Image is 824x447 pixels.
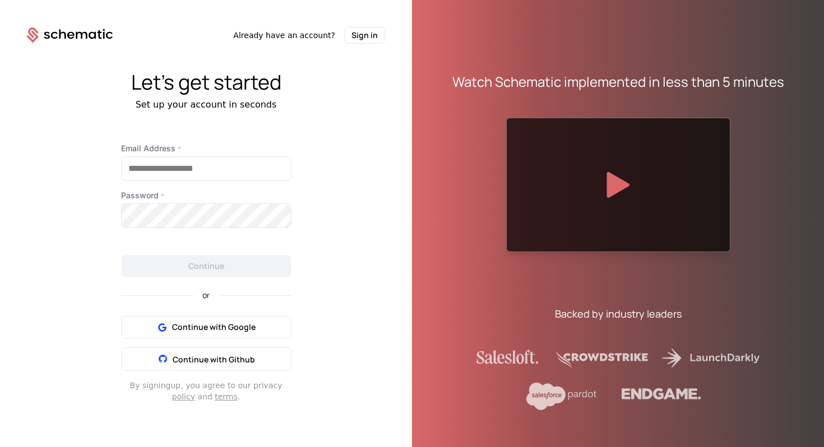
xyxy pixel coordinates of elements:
[121,143,291,154] label: Email Address
[121,380,291,402] div: By signing up , you agree to our privacy and .
[344,27,385,44] button: Sign in
[452,73,784,91] div: Watch Schematic implemented in less than 5 minutes
[193,291,219,299] span: or
[121,190,291,201] label: Password
[173,354,255,365] span: Continue with Github
[555,306,682,322] div: Backed by industry leaders
[233,30,335,41] span: Already have an account?
[172,322,256,333] span: Continue with Google
[121,316,291,338] button: Continue with Google
[121,255,291,277] button: Continue
[172,392,195,401] a: policy
[215,392,238,401] a: terms
[121,347,291,371] button: Continue with Github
